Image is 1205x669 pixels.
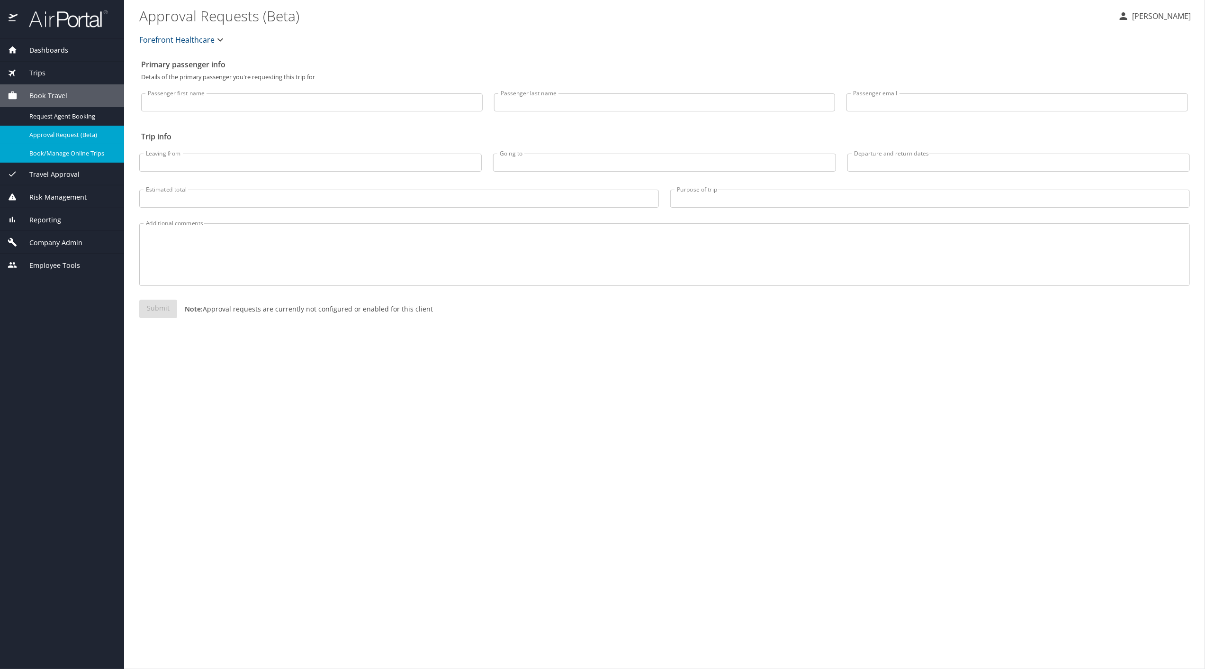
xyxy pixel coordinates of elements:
span: Dashboards [18,45,68,55]
span: Company Admin [18,238,82,248]
p: Approval requests are currently not configured or enabled for this client [177,304,433,314]
span: Book/Manage Online Trips [29,149,113,158]
h1: Approval Requests (Beta) [139,1,1110,30]
h2: Primary passenger info [141,57,1188,72]
strong: Note: [185,304,203,313]
span: Forefront Healthcare [139,33,215,46]
span: Trips [18,68,45,78]
span: Employee Tools [18,260,80,271]
h2: Trip info [141,129,1188,144]
p: Details of the primary passenger you're requesting this trip for [141,74,1188,80]
span: Reporting [18,215,61,225]
span: Book Travel [18,91,67,101]
span: Approval Request (Beta) [29,130,113,139]
p: [PERSON_NAME] [1129,10,1191,22]
span: Risk Management [18,192,87,202]
img: icon-airportal.png [9,9,18,28]
span: Request Agent Booking [29,112,113,121]
button: [PERSON_NAME] [1114,8,1195,25]
button: Forefront Healthcare [135,30,230,49]
img: airportal-logo.png [18,9,108,28]
span: Travel Approval [18,169,80,180]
